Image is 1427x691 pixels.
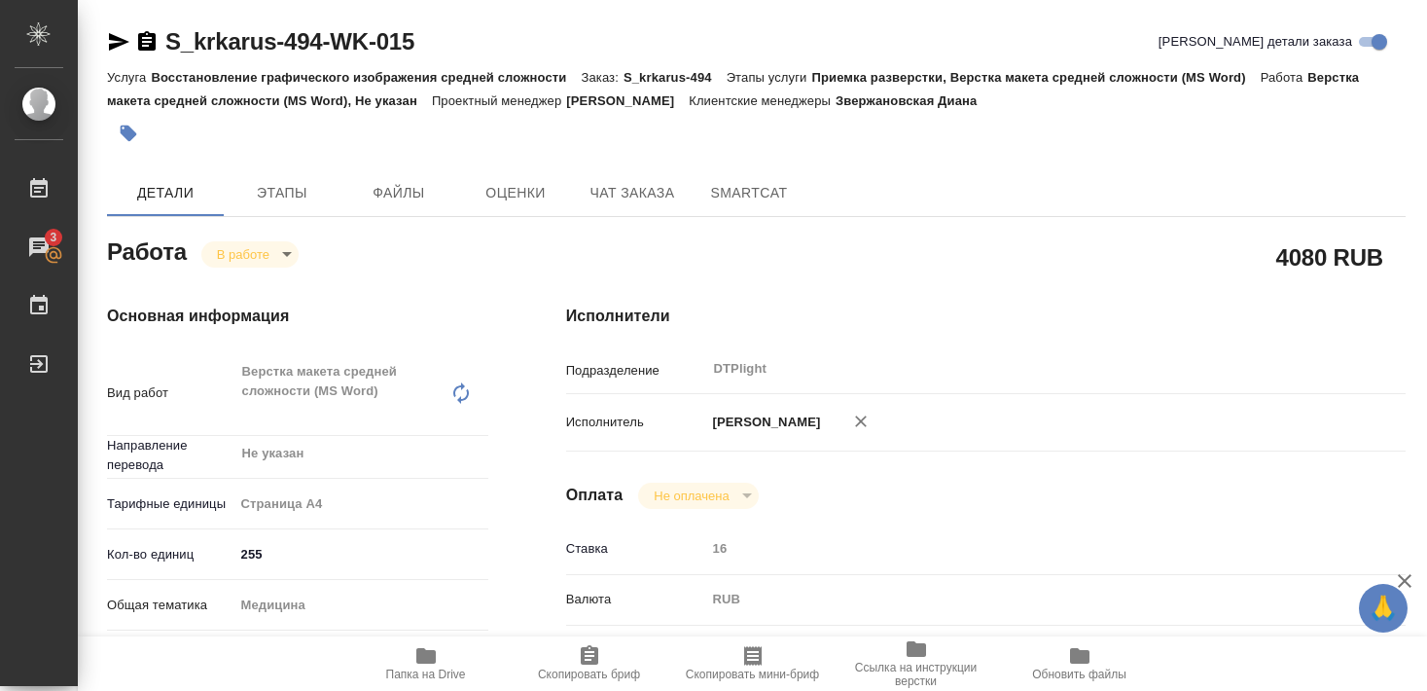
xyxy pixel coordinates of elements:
[107,436,234,475] p: Направление перевода
[998,636,1161,691] button: Обновить файлы
[107,494,234,514] p: Тарифные единицы
[1276,240,1383,273] h2: 4080 RUB
[344,636,508,691] button: Папка на Drive
[107,30,130,54] button: Скопировать ссылку для ЯМессенджера
[624,70,727,85] p: S_krkarus-494
[5,223,73,272] a: 3
[566,590,706,609] p: Валюта
[151,70,581,85] p: Восстановление графического изображения средней сложности
[648,488,734,504] button: Не оплачена
[811,70,1260,85] p: Приемка разверстки, Верстка макета средней сложности (MS Word)
[1359,584,1408,633] button: 🙏
[846,661,986,688] span: Ссылка на инструкции верстки
[38,228,68,247] span: 3
[586,181,679,205] span: Чат заказа
[566,93,689,108] p: [PERSON_NAME]
[107,233,187,268] h2: Работа
[119,181,212,205] span: Детали
[566,413,706,432] p: Исполнитель
[386,668,466,681] span: Папка на Drive
[638,483,758,509] div: В работе
[702,181,796,205] span: SmartCat
[508,636,671,691] button: Скопировать бриф
[211,246,275,263] button: В работе
[706,583,1336,616] div: RUB
[727,70,812,85] p: Этапы услуги
[135,30,159,54] button: Скопировать ссылку
[107,112,150,155] button: Добавить тэг
[706,413,821,432] p: [PERSON_NAME]
[836,93,991,108] p: Звержановская Диана
[689,93,836,108] p: Клиентские менеджеры
[835,636,998,691] button: Ссылка на инструкции верстки
[234,589,488,622] div: Медицина
[1159,32,1352,52] span: [PERSON_NAME] детали заказа
[469,181,562,205] span: Оценки
[839,400,882,443] button: Удалить исполнителя
[686,668,819,681] span: Скопировать мини-бриф
[107,305,488,328] h4: Основная информация
[107,596,234,615] p: Общая тематика
[165,28,414,55] a: S_krkarus-494-WK-015
[566,361,706,381] p: Подразделение
[234,488,488,521] div: Страница А4
[1032,668,1126,681] span: Обновить файлы
[107,383,234,403] p: Вид работ
[107,70,151,85] p: Услуга
[201,241,299,268] div: В работе
[671,636,835,691] button: Скопировать мини-бриф
[234,540,488,568] input: ✎ Введи что-нибудь
[581,70,623,85] p: Заказ:
[107,545,234,564] p: Кол-во единиц
[566,539,706,559] p: Ставка
[432,93,566,108] p: Проектный менеджер
[235,181,329,205] span: Этапы
[566,305,1406,328] h4: Исполнители
[706,534,1336,563] input: Пустое поле
[538,668,640,681] span: Скопировать бриф
[352,181,446,205] span: Файлы
[1367,588,1400,629] span: 🙏
[566,484,624,507] h4: Оплата
[1261,70,1308,85] p: Работа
